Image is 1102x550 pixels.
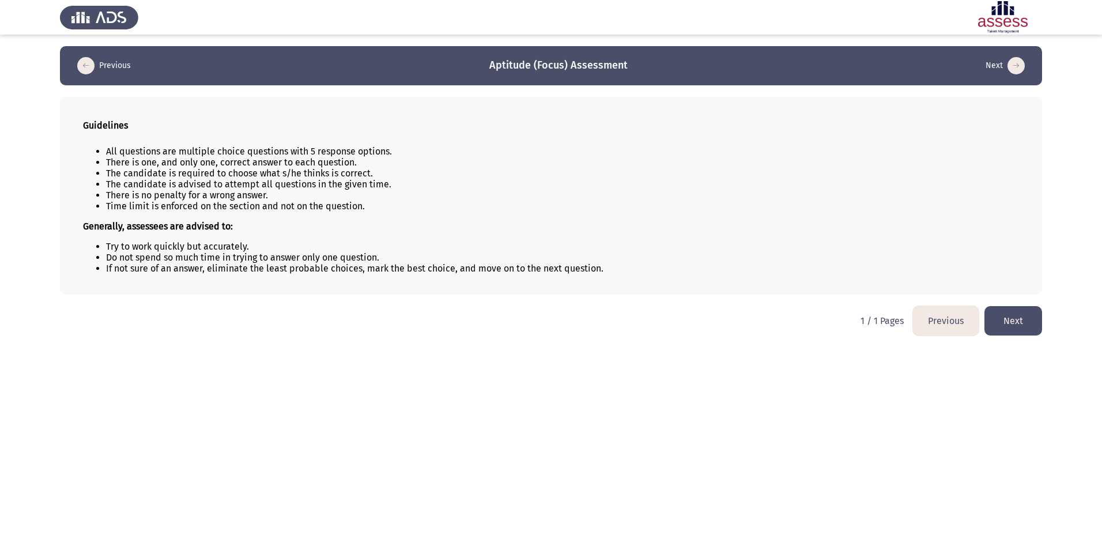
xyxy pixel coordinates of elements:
b: Guidelines [83,120,128,131]
li: The candidate is advised to attempt all questions in the given time. [106,179,1019,190]
li: Time limit is enforced on the section and not on the question. [106,201,1019,212]
button: load next page [982,56,1028,75]
li: All questions are multiple choice questions with 5 response options. [106,146,1019,157]
img: Assessment logo of ASSESS Focus Assessment - Numerical Reasoning (EN/AR) (Basic - IB) [964,1,1042,33]
button: load next page [984,306,1042,336]
img: Assess Talent Management logo [60,1,138,33]
button: load previous page [74,56,134,75]
li: The candidate is required to choose what s/he thinks is correct. [106,168,1019,179]
h3: Aptitude (Focus) Assessment [489,58,628,73]
li: There is no penalty for a wrong answer. [106,190,1019,201]
strong: Generally, assessees are advised to: [83,221,233,232]
p: 1 / 1 Pages [861,315,904,326]
li: If not sure of an answer, eliminate the least probable choices, mark the best choice, and move on... [106,263,1019,274]
li: Do not spend so much time in trying to answer only one question. [106,252,1019,263]
li: Try to work quickly but accurately. [106,241,1019,252]
button: load previous page [913,306,979,336]
li: There is one, and only one, correct answer to each question. [106,157,1019,168]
